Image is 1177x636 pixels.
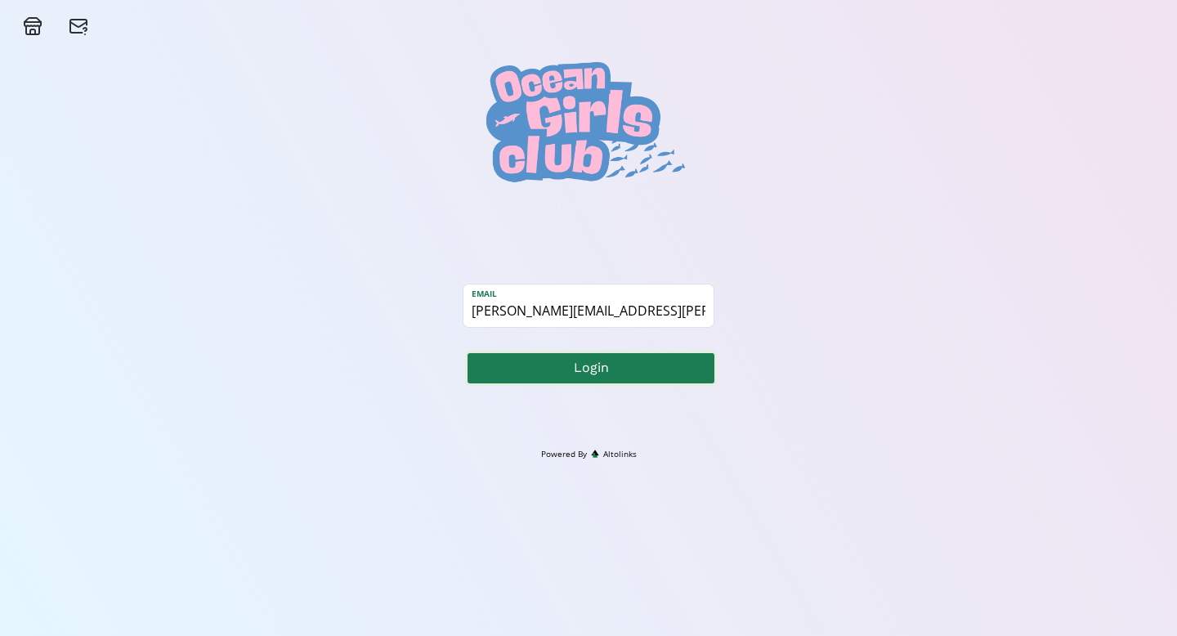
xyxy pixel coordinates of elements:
[463,284,697,300] label: email
[591,450,599,458] img: favicon-32x32.png
[465,351,717,386] button: Login
[396,49,782,192] img: sUztbQuRCcrb
[603,448,637,460] span: Altolinks
[541,448,587,460] span: Powered By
